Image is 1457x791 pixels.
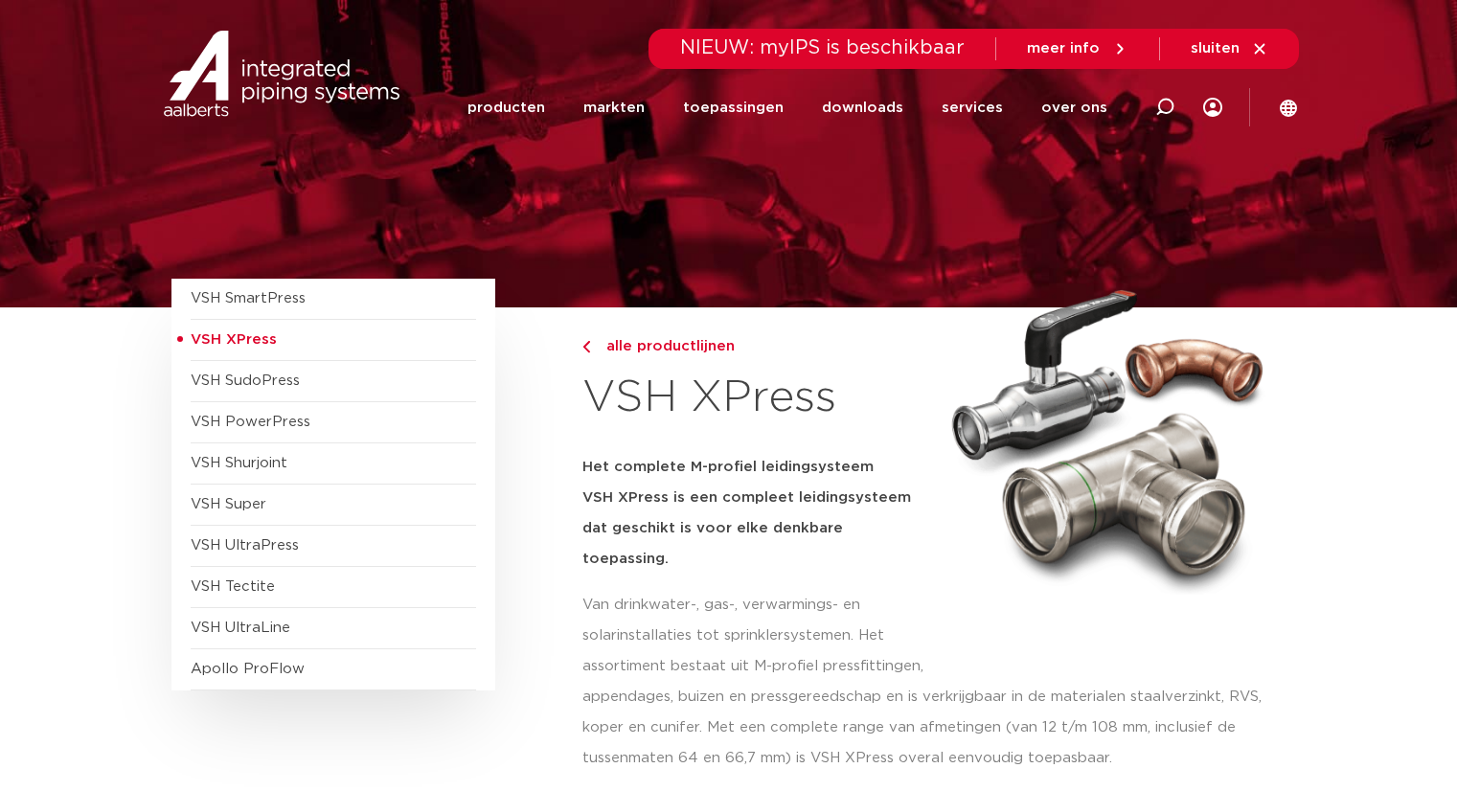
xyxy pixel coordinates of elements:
[582,341,590,353] img: chevron-right.svg
[582,682,1286,774] p: appendages, buizen en pressgereedschap en is verkrijgbaar in de materialen staalverzinkt, RVS, ko...
[191,291,306,305] a: VSH SmartPress
[822,69,903,147] a: downloads
[583,69,645,147] a: markten
[683,69,784,147] a: toepassingen
[680,38,965,57] span: NIEUW: myIPS is beschikbaar
[942,69,1003,147] a: services
[191,456,287,470] a: VSH Shurjoint
[1027,40,1128,57] a: meer info
[1203,69,1222,147] div: my IPS
[191,538,299,553] a: VSH UltraPress
[467,69,545,147] a: producten
[191,373,300,388] a: VSH SudoPress
[191,415,310,429] a: VSH PowerPress
[582,590,929,682] p: Van drinkwater-, gas-, verwarmings- en solarinstallaties tot sprinklersystemen. Het assortiment b...
[1191,41,1240,56] span: sluiten
[1041,69,1107,147] a: over ons
[1027,41,1100,56] span: meer info
[191,662,305,676] a: Apollo ProFlow
[191,497,266,511] a: VSH Super
[582,452,929,575] h5: Het complete M-profiel leidingsysteem VSH XPress is een compleet leidingsysteem dat geschikt is v...
[191,332,277,347] span: VSH XPress
[191,579,275,594] a: VSH Tectite
[1191,40,1268,57] a: sluiten
[582,335,929,358] a: alle productlijnen
[191,621,290,635] a: VSH UltraLine
[467,69,1107,147] nav: Menu
[582,368,929,429] h1: VSH XPress
[595,339,735,353] span: alle productlijnen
